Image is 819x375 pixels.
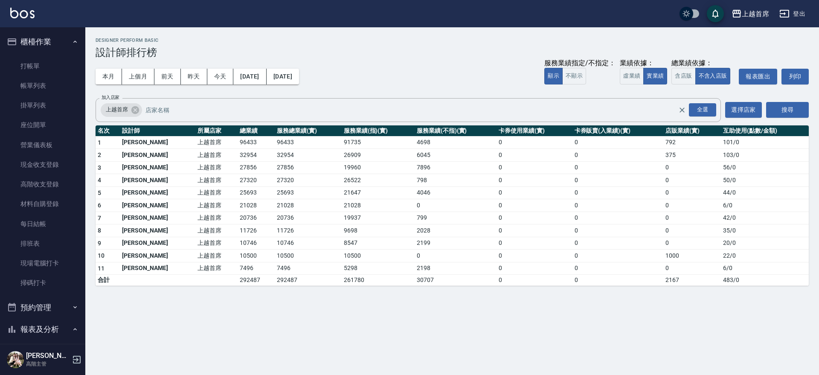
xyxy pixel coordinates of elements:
button: 列印 [781,69,809,84]
h5: [PERSON_NAME] [26,352,70,360]
span: 4 [98,177,101,183]
td: 261780 [342,275,415,286]
span: 2 [98,151,101,158]
td: 0 [497,161,572,174]
a: 每日結帳 [3,214,82,234]
td: 0 [663,161,721,174]
td: 21028 [238,199,275,212]
td: [PERSON_NAME] [120,186,195,199]
div: 上越首席 [101,103,142,117]
a: 掃碼打卡 [3,273,82,293]
td: 2199 [415,237,497,250]
td: 91735 [342,136,415,149]
td: 292487 [275,275,341,286]
td: 11726 [238,224,275,237]
td: 0 [572,199,663,212]
button: Clear [676,104,688,116]
td: 0 [663,186,721,199]
td: 0 [497,174,572,187]
td: 0 [572,186,663,199]
td: 20 / 0 [721,237,809,250]
td: 21028 [275,199,341,212]
td: 0 [572,275,663,286]
td: 26522 [342,174,415,187]
td: 799 [415,212,497,224]
td: 27320 [275,174,341,187]
button: 搜尋 [766,102,809,118]
button: 不顯示 [562,68,586,84]
th: 卡券販賣(入業績)(實) [572,125,663,137]
td: 0 [497,186,572,199]
a: 現場電腦打卡 [3,253,82,273]
p: 高階主管 [26,360,70,368]
td: 103 / 0 [721,149,809,162]
a: 營業儀表板 [3,135,82,155]
button: 預約管理 [3,297,82,319]
td: 0 [663,199,721,212]
a: 高階收支登錄 [3,174,82,194]
td: [PERSON_NAME] [120,262,195,275]
button: 報表匯出 [739,69,777,84]
td: 8547 [342,237,415,250]
td: 上越首席 [195,237,238,250]
td: 20736 [275,212,341,224]
div: 全選 [689,103,716,116]
td: [PERSON_NAME] [120,250,195,262]
td: 0 [497,250,572,262]
td: 0 [572,174,663,187]
td: 10746 [275,237,341,250]
td: 0 [572,237,663,250]
td: 50 / 0 [721,174,809,187]
a: 帳單列表 [3,76,82,96]
td: 6 / 0 [721,199,809,212]
td: 7496 [238,262,275,275]
td: 10500 [342,250,415,262]
a: 打帳單 [3,56,82,76]
button: 今天 [207,69,234,84]
span: 9 [98,240,101,247]
td: [PERSON_NAME] [120,212,195,224]
td: 798 [415,174,497,187]
button: 本月 [96,69,122,84]
td: 25693 [238,186,275,199]
td: 22 / 0 [721,250,809,262]
button: 上個月 [122,69,154,84]
span: 8 [98,227,101,234]
td: 5298 [342,262,415,275]
td: 0 [497,237,572,250]
td: 27856 [238,161,275,174]
th: 服務業績(指)(實) [342,125,415,137]
td: 0 [497,262,572,275]
td: 4698 [415,136,497,149]
td: [PERSON_NAME] [120,161,195,174]
span: 7 [98,215,101,221]
td: [PERSON_NAME] [120,199,195,212]
button: [DATE] [267,69,299,84]
td: 上越首席 [195,149,238,162]
button: 虛業績 [620,68,644,84]
td: 21647 [342,186,415,199]
button: 不含入店販 [695,68,731,84]
td: 292487 [238,275,275,286]
th: 名次 [96,125,120,137]
button: 顯示 [544,68,563,84]
th: 服務業績(不指)(實) [415,125,497,137]
td: 上越首席 [195,224,238,237]
span: 6 [98,202,101,209]
td: 44 / 0 [721,186,809,199]
td: 上越首席 [195,186,238,199]
button: 報表及分析 [3,318,82,340]
td: 上越首席 [195,199,238,212]
td: 合計 [96,275,120,286]
td: 上越首席 [195,212,238,224]
td: 32954 [238,149,275,162]
td: 0 [497,275,572,286]
td: 0 [572,136,663,149]
td: 7496 [275,262,341,275]
span: 10 [98,252,105,259]
a: 掛單列表 [3,96,82,115]
span: 11 [98,265,105,272]
th: 所屬店家 [195,125,238,137]
td: 4046 [415,186,497,199]
td: 56 / 0 [721,161,809,174]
